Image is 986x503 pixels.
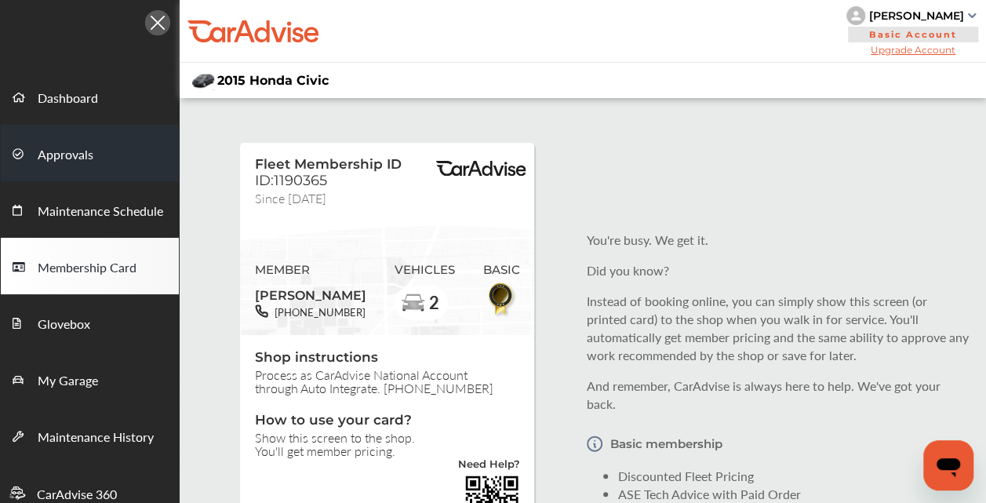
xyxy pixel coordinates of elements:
[255,156,402,172] span: Fleet Membership ID
[483,263,520,277] span: BASIC
[1,125,179,181] a: Approvals
[923,440,973,490] iframe: Button to launch messaging window
[869,9,964,23] div: [PERSON_NAME]
[38,315,90,335] span: Glovebox
[618,485,970,503] li: ASE Tech Advice with Paid Order
[1,68,179,125] a: Dashboard
[846,6,865,25] img: knH8PDtVvWoAbQRylUukY18CTiRevjo20fAtgn5MLBQj4uumYvk2MzTtcAIzfGAtb1XOLVMAvhLuqoNAbL4reqehy0jehNKdM...
[434,161,528,177] img: BasicPremiumLogo.8d547ee0.svg
[268,304,366,319] span: [PHONE_NUMBER]
[255,349,520,367] span: Shop instructions
[458,460,520,473] a: Need Help?
[610,437,722,450] p: Basic membership
[255,172,327,189] span: ID:1190365
[484,281,519,318] img: BasicBadge.31956f0b.svg
[587,292,970,364] p: Instead of booking online, you can simply show this screen (or printed card) to the shop when you...
[38,428,154,448] span: Maintenance History
[38,145,93,166] span: Approvals
[1,181,179,238] a: Maintenance Schedule
[1,351,179,407] a: My Garage
[255,368,520,395] span: Process as CarAdvise National Account through Auto Integrate. [PHONE_NUMBER]
[587,261,970,279] p: Did you know?
[255,444,520,457] span: You'll get member pricing.
[191,71,215,90] img: mobile_9894_st0640_046.jpg
[38,258,136,279] span: Membership Card
[846,44,980,56] span: Upgrade Account
[38,371,98,392] span: My Garage
[255,412,520,430] span: How to use your card?
[255,304,268,318] img: phone-black.37208b07.svg
[587,231,970,249] p: You're busy. We get it.
[255,189,326,202] span: Since [DATE]
[255,431,520,444] span: Show this screen to the shop.
[38,89,98,109] span: Dashboard
[587,425,602,462] img: Vector.a173687b.svg
[38,202,163,222] span: Maintenance Schedule
[255,263,366,277] span: MEMBER
[395,263,455,277] span: VEHICLES
[428,293,439,312] span: 2
[401,291,426,316] img: car-basic.192fe7b4.svg
[587,377,970,413] p: And remember, CarAdvise is always here to help. We've got your back.
[618,467,970,485] li: Discounted Fleet Pricing
[145,10,170,35] img: Icon.5fd9dcc7.svg
[1,407,179,464] a: Maintenance History
[1,294,179,351] a: Glovebox
[255,282,366,304] span: [PERSON_NAME]
[1,238,179,294] a: Membership Card
[848,27,978,42] span: Basic Account
[968,13,976,18] img: sCxJUJ+qAmfqhQGDUl18vwLg4ZYJ6CxN7XmbOMBAAAAAElFTkSuQmCC
[217,73,329,88] span: 2015 Honda Civic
